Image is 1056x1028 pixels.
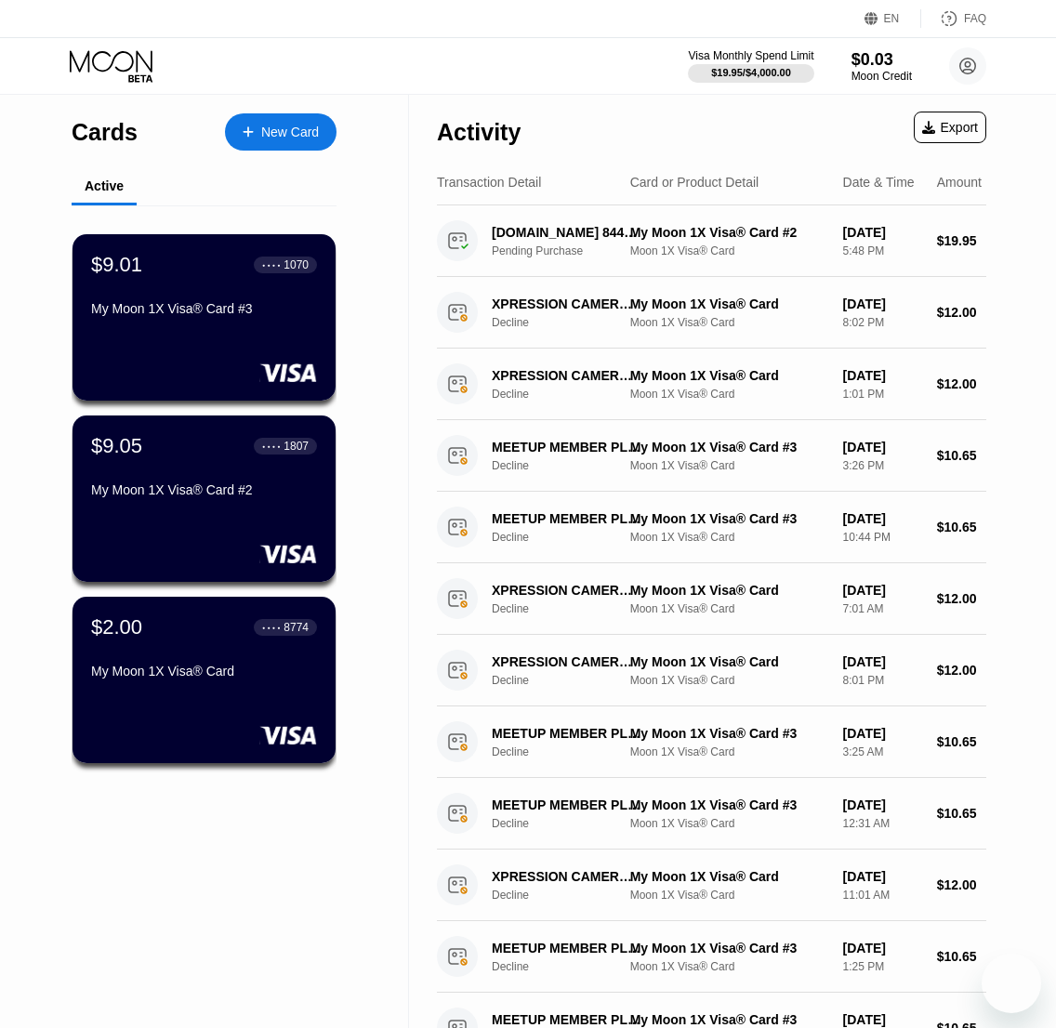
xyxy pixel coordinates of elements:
[630,726,828,741] div: My Moon 1X Visa® Card #3
[261,125,319,140] div: New Card
[492,889,652,902] div: Decline
[91,664,317,679] div: My Moon 1X Visa® Card
[937,734,986,749] div: $10.65
[630,654,828,669] div: My Moon 1X Visa® Card
[843,388,922,401] div: 1:01 PM
[884,12,900,25] div: EN
[843,459,922,472] div: 3:26 PM
[630,225,828,240] div: My Moon 1X Visa® Card #2
[492,1012,640,1027] div: MEETUP MEMBER PLUS 1MO [PHONE_NUMBER] US
[91,434,142,458] div: $9.05
[437,850,986,921] div: XPRESSION CAMERA [PHONE_NUMBER] JPDeclineMy Moon 1X Visa® CardMoon 1X Visa® Card[DATE]11:01 AM$12.00
[630,602,828,615] div: Moon 1X Visa® Card
[492,297,640,311] div: XPRESSION CAMERA [PHONE_NUMBER] JP
[492,583,640,598] div: XPRESSION CAMERA [PHONE_NUMBER] JP
[865,9,921,28] div: EN
[630,817,828,830] div: Moon 1X Visa® Card
[937,591,986,606] div: $12.00
[843,889,922,902] div: 11:01 AM
[630,459,828,472] div: Moon 1X Visa® Card
[630,368,828,383] div: My Moon 1X Visa® Card
[937,175,982,190] div: Amount
[73,234,336,401] div: $9.01● ● ● ●1070My Moon 1X Visa® Card #3
[492,511,640,526] div: MEETUP MEMBER PLUS 1MO [PHONE_NUMBER] US
[982,954,1041,1013] iframe: Button to launch messaging window
[73,415,336,582] div: $9.05● ● ● ●1807My Moon 1X Visa® Card #2
[492,225,640,240] div: [DOMAIN_NAME] 844-2027158 US
[843,797,922,812] div: [DATE]
[630,244,828,257] div: Moon 1X Visa® Card
[630,1012,828,1027] div: My Moon 1X Visa® Card #3
[843,316,922,329] div: 8:02 PM
[225,113,337,151] div: New Card
[492,869,640,884] div: XPRESSION CAMERA [PHONE_NUMBER] JP
[284,440,309,453] div: 1807
[262,443,281,449] div: ● ● ● ●
[843,368,922,383] div: [DATE]
[630,889,828,902] div: Moon 1X Visa® Card
[437,492,986,563] div: MEETUP MEMBER PLUS 1MO [PHONE_NUMBER] USDeclineMy Moon 1X Visa® Card #3Moon 1X Visa® Card[DATE]10...
[492,726,640,741] div: MEETUP MEMBER PLUS 1MO [PHONE_NUMBER] US
[843,960,922,973] div: 1:25 PM
[843,817,922,830] div: 12:31 AM
[492,316,652,329] div: Decline
[492,602,652,615] div: Decline
[922,120,978,135] div: Export
[630,960,828,973] div: Moon 1X Visa® Card
[937,233,986,248] div: $19.95
[437,420,986,492] div: MEETUP MEMBER PLUS 1MO [PHONE_NUMBER] USDeclineMy Moon 1X Visa® Card #3Moon 1X Visa® Card[DATE]3:...
[688,49,813,62] div: Visa Monthly Spend Limit
[91,301,317,316] div: My Moon 1X Visa® Card #3
[492,745,652,758] div: Decline
[843,654,922,669] div: [DATE]
[964,12,986,25] div: FAQ
[91,615,142,639] div: $2.00
[630,316,828,329] div: Moon 1X Visa® Card
[843,225,922,240] div: [DATE]
[630,388,828,401] div: Moon 1X Visa® Card
[284,621,309,634] div: 8774
[937,663,986,678] div: $12.00
[843,1012,922,1027] div: [DATE]
[851,70,912,83] div: Moon Credit
[72,119,138,146] div: Cards
[843,674,922,687] div: 8:01 PM
[843,941,922,956] div: [DATE]
[851,50,912,83] div: $0.03Moon Credit
[851,50,912,70] div: $0.03
[843,869,922,884] div: [DATE]
[843,583,922,598] div: [DATE]
[437,119,521,146] div: Activity
[492,941,640,956] div: MEETUP MEMBER PLUS 1MO [PHONE_NUMBER] US
[630,941,828,956] div: My Moon 1X Visa® Card #3
[492,459,652,472] div: Decline
[914,112,986,143] div: Export
[85,178,124,193] div: Active
[492,368,640,383] div: XPRESSION CAMERA [PHONE_NUMBER] JP
[843,745,922,758] div: 3:25 AM
[492,244,652,257] div: Pending Purchase
[437,349,986,420] div: XPRESSION CAMERA [PHONE_NUMBER] JPDeclineMy Moon 1X Visa® CardMoon 1X Visa® Card[DATE]1:01 PM$12.00
[843,175,915,190] div: Date & Time
[711,67,791,78] div: $19.95 / $4,000.00
[91,253,142,277] div: $9.01
[492,440,640,455] div: MEETUP MEMBER PLUS 1MO [PHONE_NUMBER] US
[843,511,922,526] div: [DATE]
[630,583,828,598] div: My Moon 1X Visa® Card
[937,305,986,320] div: $12.00
[843,297,922,311] div: [DATE]
[843,531,922,544] div: 10:44 PM
[492,388,652,401] div: Decline
[437,778,986,850] div: MEETUP MEMBER PLUS 1MO [PHONE_NUMBER] USDeclineMy Moon 1X Visa® Card #3Moon 1X Visa® Card[DATE]12...
[437,277,986,349] div: XPRESSION CAMERA [PHONE_NUMBER] JPDeclineMy Moon 1X Visa® CardMoon 1X Visa® Card[DATE]8:02 PM$12.00
[492,960,652,973] div: Decline
[843,244,922,257] div: 5:48 PM
[437,706,986,778] div: MEETUP MEMBER PLUS 1MO [PHONE_NUMBER] USDeclineMy Moon 1X Visa® Card #3Moon 1X Visa® Card[DATE]3:...
[630,175,759,190] div: Card or Product Detail
[492,531,652,544] div: Decline
[937,806,986,821] div: $10.65
[843,440,922,455] div: [DATE]
[843,602,922,615] div: 7:01 AM
[73,597,336,763] div: $2.00● ● ● ●8774My Moon 1X Visa® Card
[262,625,281,630] div: ● ● ● ●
